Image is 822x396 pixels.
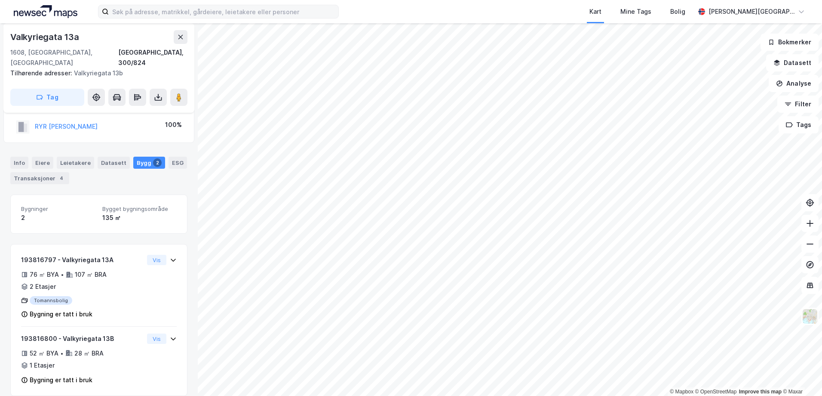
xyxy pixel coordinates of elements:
div: Bolig [670,6,685,17]
span: Tilhørende adresser: [10,69,74,77]
div: 193816800 - Valkyriegata 13B [21,334,144,344]
button: Filter [777,96,819,113]
div: 52 ㎡ BYA [30,348,58,359]
div: Eiere [32,157,53,169]
div: ESG [169,157,187,169]
div: 2 Etasjer [30,282,56,292]
div: Valkyriegata 13a [10,30,81,44]
div: Bygning er tatt i bruk [30,375,92,385]
button: Analyse [769,75,819,92]
button: Tags [779,116,819,133]
div: Kontrollprogram for chat [779,355,822,396]
button: Tag [10,89,84,106]
span: Bygget bygningsområde [102,205,177,213]
div: 76 ㎡ BYA [30,269,59,280]
a: OpenStreetMap [695,389,737,395]
div: 1 Etasjer [30,360,55,371]
div: 193816797 - Valkyriegata 13A [21,255,144,265]
div: Leietakere [57,157,94,169]
button: Datasett [766,54,819,71]
div: 135 ㎡ [102,213,177,223]
div: [PERSON_NAME][GEOGRAPHIC_DATA] [709,6,794,17]
div: 28 ㎡ BRA [74,348,104,359]
div: Datasett [98,157,130,169]
div: • [60,350,64,357]
span: Bygninger [21,205,95,213]
div: Bygning er tatt i bruk [30,309,92,319]
div: [GEOGRAPHIC_DATA], 300/824 [118,47,187,68]
div: 1608, [GEOGRAPHIC_DATA], [GEOGRAPHIC_DATA] [10,47,118,68]
div: Info [10,157,28,169]
div: 2 [153,158,162,167]
button: Bokmerker [761,34,819,51]
div: Valkyriegata 13b [10,68,181,78]
button: Vis [147,255,166,265]
a: Improve this map [739,389,782,395]
input: Søk på adresse, matrikkel, gårdeiere, leietakere eller personer [109,5,338,18]
div: • [61,271,64,278]
img: logo.a4113a55bc3d86da70a041830d287a7e.svg [14,5,77,18]
div: 4 [57,174,66,183]
div: 100% [165,120,182,130]
button: Vis [147,334,166,344]
a: Mapbox [670,389,693,395]
div: 2 [21,213,95,223]
div: Mine Tags [620,6,651,17]
img: Z [802,308,818,325]
div: 107 ㎡ BRA [75,269,107,280]
div: Transaksjoner [10,172,69,184]
div: Bygg [133,157,165,169]
div: Kart [589,6,601,17]
iframe: Chat Widget [779,355,822,396]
